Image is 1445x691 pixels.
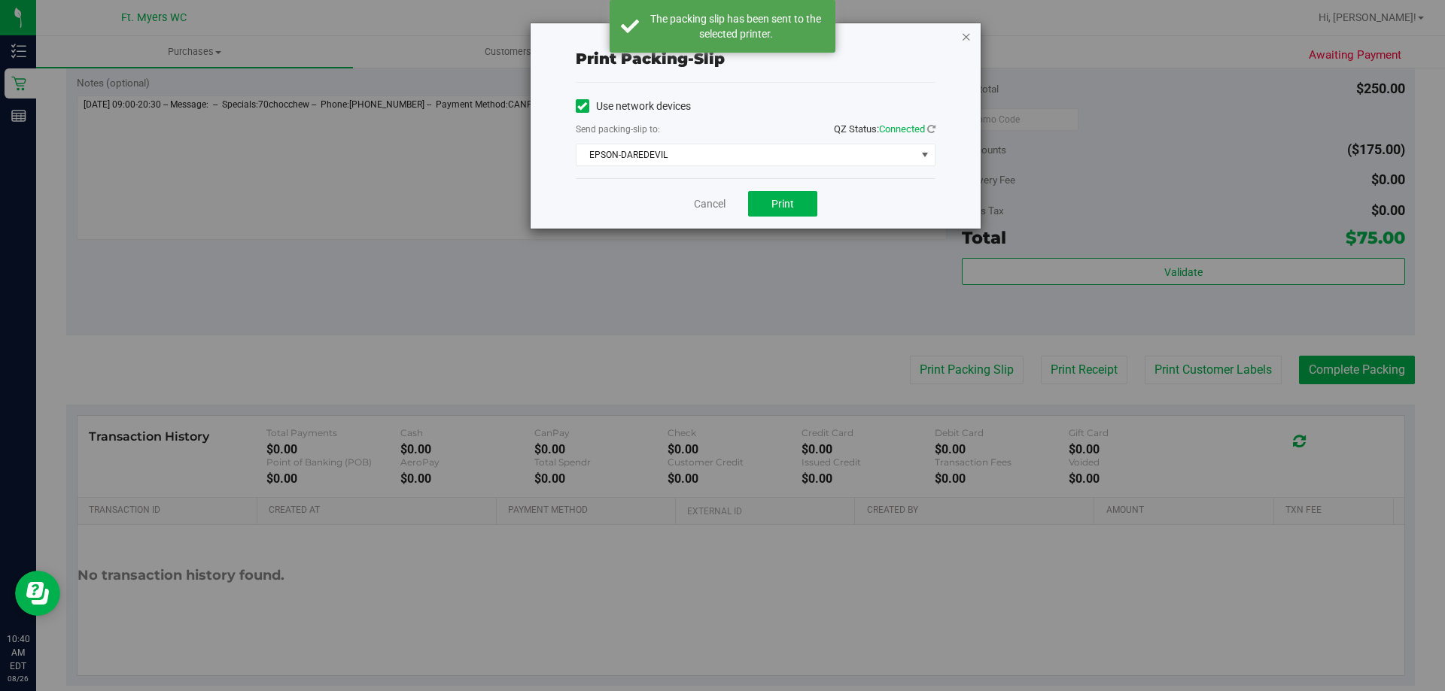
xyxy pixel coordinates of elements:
span: select [915,144,934,165]
iframe: Resource center [15,571,60,616]
span: QZ Status: [834,123,935,135]
span: Print packing-slip [576,50,725,68]
button: Print [748,191,817,217]
label: Use network devices [576,98,691,114]
div: The packing slip has been sent to the selected printer. [647,11,824,41]
span: Print [771,198,794,210]
label: Send packing-slip to: [576,123,660,136]
span: Connected [879,123,925,135]
span: EPSON-DAREDEVIL [576,144,916,165]
a: Cancel [694,196,726,212]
